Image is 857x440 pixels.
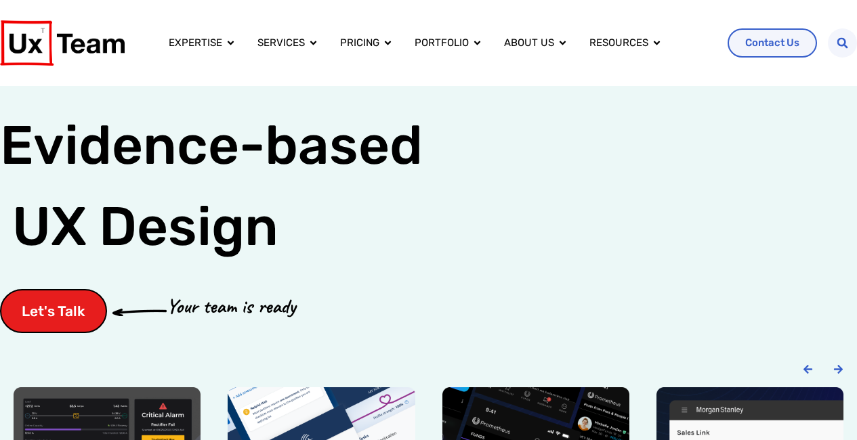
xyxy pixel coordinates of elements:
[504,35,554,51] a: About us
[828,28,857,58] div: Search
[340,35,379,51] a: Pricing
[169,35,222,51] a: Expertise
[803,364,813,374] div: Previous slide
[112,308,167,316] img: arrow-cta
[12,193,278,261] span: UX Design
[589,35,648,51] a: Resources
[158,30,717,56] nav: Menu
[22,304,85,318] span: Let's Talk
[257,35,305,51] a: Services
[167,291,295,322] p: Your team is ready
[728,28,817,58] a: Contact Us
[158,30,717,56] div: Menu Toggle
[415,35,469,51] a: Portfolio
[833,364,843,374] div: Next slide
[745,38,799,48] span: Contact Us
